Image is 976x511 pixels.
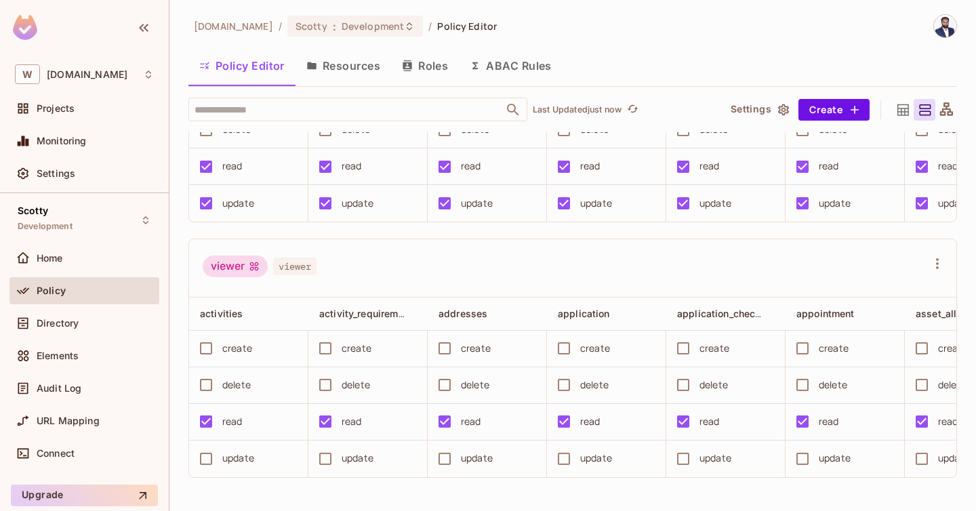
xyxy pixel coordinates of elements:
[342,159,362,173] div: read
[37,253,63,264] span: Home
[461,159,481,173] div: read
[461,414,481,429] div: read
[222,414,243,429] div: read
[222,377,251,392] div: delete
[200,308,243,319] span: activities
[627,103,638,117] span: refresh
[37,103,75,114] span: Projects
[580,414,601,429] div: read
[37,318,79,329] span: Directory
[437,20,497,33] span: Policy Editor
[938,414,958,429] div: read
[699,196,731,211] div: update
[819,159,839,173] div: read
[279,20,282,33] li: /
[504,100,523,119] button: Open
[47,69,127,80] span: Workspace: warpdrivetech.in
[342,377,370,392] div: delete
[699,159,720,173] div: read
[11,485,158,506] button: Upgrade
[15,64,40,84] span: W
[461,341,491,356] div: create
[342,341,371,356] div: create
[699,377,728,392] div: delete
[342,20,404,33] span: Development
[342,196,373,211] div: update
[459,49,563,83] button: ABAC Rules
[624,102,640,118] button: refresh
[428,20,432,33] li: /
[461,377,489,392] div: delete
[580,341,610,356] div: create
[533,104,622,115] p: Last Updated just now
[391,49,459,83] button: Roles
[13,15,37,40] img: SReyMgAAAABJRU5ErkJggg==
[273,258,317,275] span: viewer
[938,451,970,466] div: update
[222,196,254,211] div: update
[296,49,391,83] button: Resources
[18,221,73,232] span: Development
[819,377,847,392] div: delete
[37,168,75,179] span: Settings
[342,414,362,429] div: read
[439,308,487,319] span: addresses
[222,341,252,356] div: create
[938,196,970,211] div: update
[622,102,640,118] span: Click to refresh data
[37,415,100,426] span: URL Mapping
[699,451,731,466] div: update
[938,159,958,173] div: read
[819,196,851,211] div: update
[461,451,493,466] div: update
[37,285,66,296] span: Policy
[203,255,268,277] div: viewer
[934,15,956,37] img: Nagendra Prasad
[222,159,243,173] div: read
[796,308,855,319] span: appointment
[37,448,75,459] span: Connect
[188,49,296,83] button: Policy Editor
[332,21,337,32] span: :
[37,136,87,146] span: Monitoring
[819,341,849,356] div: create
[580,377,609,392] div: delete
[461,196,493,211] div: update
[319,307,457,320] span: activity_requirement_mapping
[342,451,373,466] div: update
[222,451,254,466] div: update
[938,341,968,356] div: create
[18,205,48,216] span: Scotty
[677,307,781,320] span: application_checklists
[798,99,870,121] button: Create
[37,350,79,361] span: Elements
[699,414,720,429] div: read
[558,308,610,319] span: application
[580,159,601,173] div: read
[194,20,273,33] span: the active workspace
[819,451,851,466] div: update
[580,451,612,466] div: update
[725,99,793,121] button: Settings
[37,383,81,394] span: Audit Log
[296,20,327,33] span: Scotty
[938,377,967,392] div: delete
[580,196,612,211] div: update
[699,341,729,356] div: create
[819,414,839,429] div: read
